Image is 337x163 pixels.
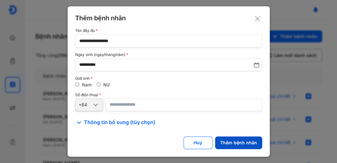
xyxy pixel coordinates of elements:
[220,140,257,146] div: Thêm bệnh nhân
[79,102,92,108] div: +84
[84,119,155,126] span: Thông tin bổ sung (tùy chọn)
[215,136,262,149] button: Thêm bệnh nhân
[75,28,262,33] div: Tên đầy đủ
[75,53,262,57] div: Ngày sinh (ngày/tháng/năm)
[75,93,262,97] div: Số điện thoại
[103,82,110,87] label: Nữ
[184,136,213,149] button: Huỷ
[82,82,92,87] label: Nam
[75,14,262,22] div: Thêm bệnh nhân
[75,76,262,81] div: Giới tính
